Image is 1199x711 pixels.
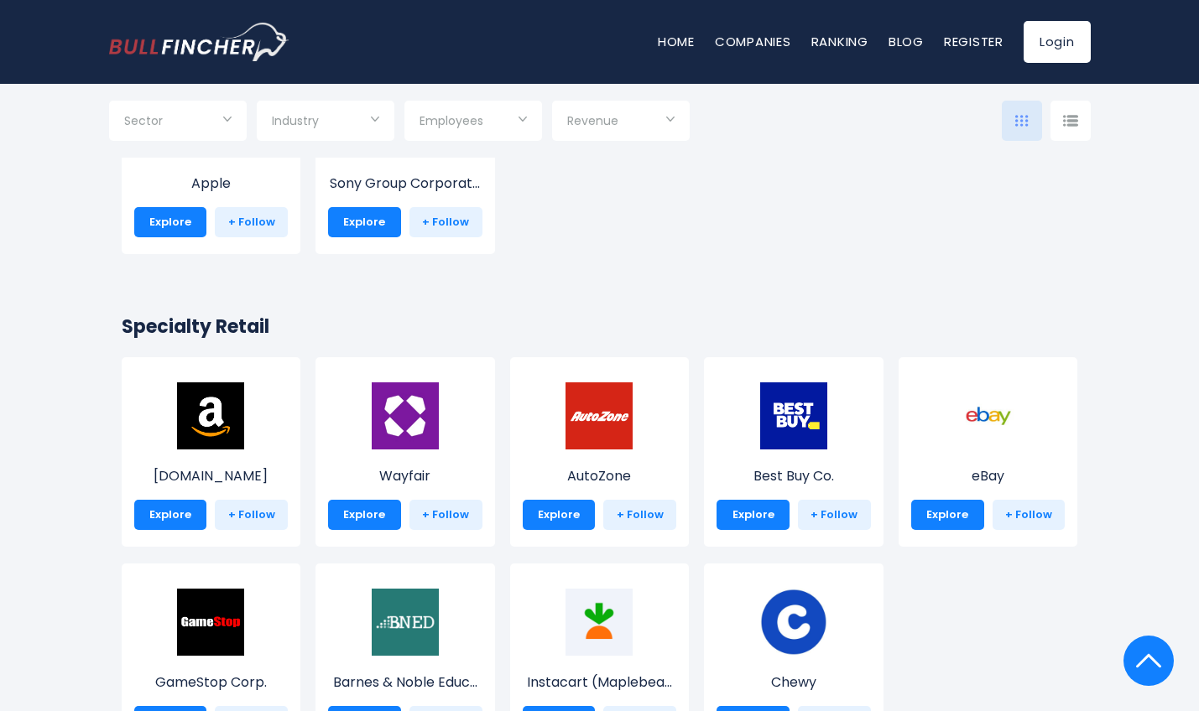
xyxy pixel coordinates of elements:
input: Selection [567,107,675,138]
img: AMZN.png [177,382,244,449]
h2: Specialty Retail [122,313,1078,340]
p: Chewy [717,672,871,693]
a: + Follow [409,500,482,530]
a: + Follow [215,207,288,237]
a: + Follow [798,500,871,530]
img: icon-comp-list-view.svg [1063,115,1078,127]
p: Wayfair [328,466,482,486]
input: Selection [124,107,232,138]
p: eBay [911,466,1066,486]
img: BNED.png [372,589,439,656]
a: Best Buy Co. [717,413,871,486]
a: Login [1024,21,1091,63]
a: Explore [134,207,207,237]
img: bullfincher logo [109,23,289,61]
p: AutoZone [523,466,677,486]
a: Blog [889,33,924,50]
span: Sector [124,113,163,128]
a: eBay [911,413,1066,486]
a: Explore [134,500,207,530]
a: + Follow [409,207,482,237]
a: + Follow [215,500,288,530]
a: Chewy [717,620,871,693]
a: Explore [523,500,596,530]
p: Apple [134,174,289,194]
input: Selection [272,107,379,138]
a: Wayfair [328,413,482,486]
p: Best Buy Co. [717,466,871,486]
a: Explore [717,500,790,530]
p: Amazon.com [134,466,289,486]
a: Instacart (Maplebea... [523,620,677,693]
img: CHWY.jpeg [760,589,827,656]
img: icon-comp-grid.svg [1015,115,1029,127]
img: AZO.png [566,382,633,449]
a: AutoZone [523,413,677,486]
a: GameStop Corp. [134,620,289,693]
img: EBAY.png [955,382,1022,449]
img: CART.png [566,589,633,656]
a: Go to homepage [109,23,289,61]
span: Industry [272,113,319,128]
a: Register [944,33,1004,50]
img: W.png [372,382,439,449]
span: Revenue [567,113,618,128]
a: Explore [328,207,401,237]
a: Explore [911,500,984,530]
span: Employees [420,113,483,128]
p: Sony Group Corporation [328,174,482,194]
p: GameStop Corp. [134,672,289,693]
a: [DOMAIN_NAME] [134,413,289,486]
a: Ranking [811,33,868,50]
a: + Follow [993,500,1066,530]
a: Barnes & Noble Educ... [328,620,482,693]
input: Selection [420,107,527,138]
p: Instacart (Maplebear) [523,672,677,693]
a: + Follow [603,500,676,530]
a: Explore [328,500,401,530]
img: GME.png [177,589,244,656]
img: BBY.png [760,382,827,449]
p: Barnes & Noble Education [328,672,482,693]
a: Home [658,33,695,50]
a: Companies [715,33,791,50]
